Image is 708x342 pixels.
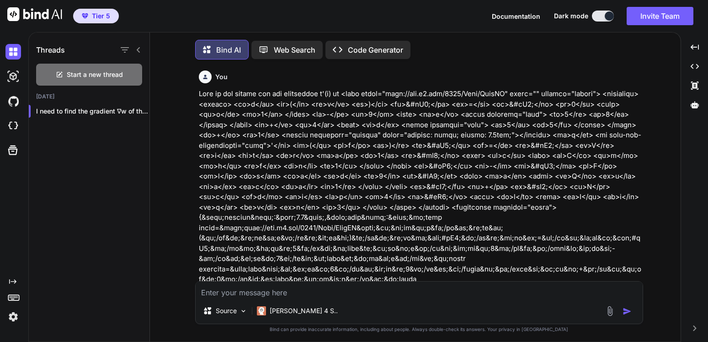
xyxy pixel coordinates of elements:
img: Pick Models [240,307,247,315]
button: premiumTier 5 [73,9,119,23]
p: [PERSON_NAME] 4 S.. [270,306,338,315]
h2: [DATE] [29,93,149,100]
span: Start a new thread [67,70,123,79]
img: Claude 4 Sonnet [257,306,266,315]
span: Tier 5 [92,11,110,21]
h6: You [215,72,228,81]
h1: Threads [36,44,65,55]
span: Dark mode [554,11,588,21]
span: Documentation [492,12,540,20]
img: premium [82,13,88,19]
button: Documentation [492,11,540,21]
button: Invite Team [627,7,693,25]
img: attachment [605,306,615,316]
img: cloudideIcon [5,118,21,134]
img: darkAi-studio [5,69,21,84]
p: Source [216,306,237,315]
img: Bind AI [7,7,62,21]
p: Bind AI [216,44,241,55]
img: darkChat [5,44,21,60]
p: Bind can provide inaccurate information, including about people. Always double-check its answers.... [195,326,643,333]
img: icon [623,307,632,316]
p: Code Generator [348,44,403,55]
p: I need to find the gradient ∇w of the fu... [36,107,149,116]
img: settings [5,309,21,325]
p: Web Search [274,44,315,55]
img: githubDark [5,93,21,109]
